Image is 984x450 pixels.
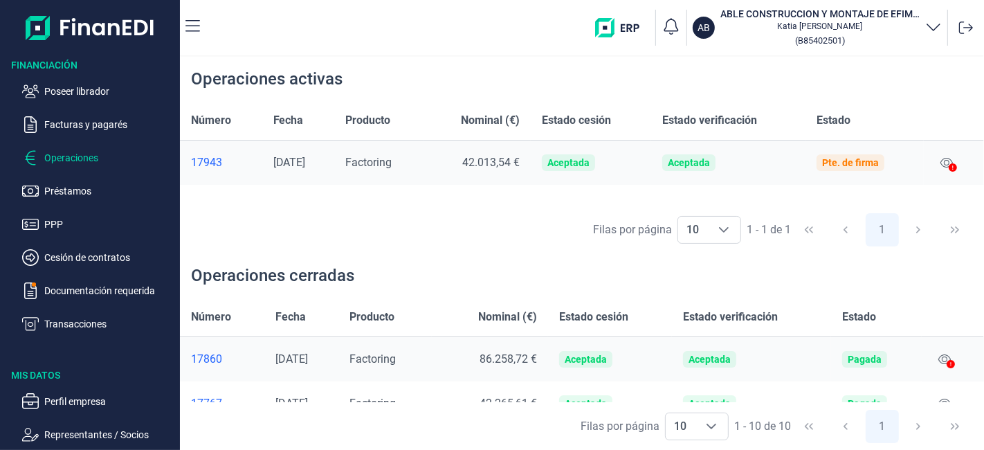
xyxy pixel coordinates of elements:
button: First Page [792,213,826,246]
a: 17943 [191,156,251,170]
button: Documentación requerida [22,282,174,299]
div: Pte. de firma [822,157,879,168]
button: Last Page [938,410,972,443]
button: Representantes / Socios [22,426,174,443]
p: Préstamos [44,183,174,199]
button: First Page [792,410,826,443]
span: Nominal (€) [478,309,537,325]
button: Next Page [902,410,935,443]
p: AB [698,21,710,35]
span: 10 [666,413,695,440]
img: erp [595,18,650,37]
h3: ABLE CONSTRUCCION Y MONTAJE DE EFIMEROS SL [720,7,920,21]
span: Estado cesión [559,309,628,325]
div: [DATE] [275,397,327,411]
p: Representantes / Socios [44,426,174,443]
p: Perfil empresa [44,393,174,410]
span: Número [191,309,231,325]
span: 42.265,61 € [480,397,537,410]
div: [DATE] [273,156,323,170]
div: Aceptada [689,354,731,365]
span: Fecha [273,112,304,129]
button: Previous Page [829,410,862,443]
div: [DATE] [275,352,327,366]
span: 1 - 1 de 1 [747,224,791,235]
div: Aceptada [689,398,731,409]
p: Poseer librador [44,83,174,100]
button: Facturas y pagarés [22,116,174,133]
div: Aceptada [565,354,607,365]
button: Next Page [902,213,935,246]
p: Documentación requerida [44,282,174,299]
span: Nominal (€) [461,112,520,129]
p: PPP [44,216,174,233]
span: 10 [678,217,707,243]
button: Page 1 [866,410,899,443]
div: Aceptada [547,157,590,168]
small: Copiar cif [795,35,845,46]
div: Choose [707,217,740,243]
span: Factoring [345,156,392,169]
div: Aceptada [668,157,710,168]
span: Factoring [349,352,396,366]
div: Choose [695,413,728,440]
span: 42.013,54 € [462,156,520,169]
button: Poseer librador [22,83,174,100]
span: 1 - 10 de 10 [734,421,791,432]
span: 86.258,72 € [480,352,537,366]
button: Cesión de contratos [22,249,174,266]
span: Estado [817,112,850,129]
button: Last Page [938,213,972,246]
a: 17767 [191,397,253,411]
span: Número [191,112,231,129]
img: Logo de aplicación [26,11,155,44]
button: Transacciones [22,316,174,332]
a: 17860 [191,352,253,366]
span: Estado verificación [662,112,757,129]
button: PPP [22,216,174,233]
p: Cesión de contratos [44,249,174,266]
button: ABABLE CONSTRUCCION Y MONTAJE DE EFIMEROS SLKatia [PERSON_NAME](B85402501) [693,7,942,48]
div: Filas por página [593,222,672,238]
p: Katia [PERSON_NAME] [720,21,920,32]
button: Operaciones [22,150,174,166]
div: Pagada [848,398,882,409]
div: Operaciones activas [191,68,343,90]
p: Facturas y pagarés [44,116,174,133]
button: Page 1 [866,213,899,246]
button: Perfil empresa [22,393,174,410]
span: Fecha [275,309,306,325]
div: Operaciones cerradas [191,264,354,287]
div: Aceptada [565,398,607,409]
button: Previous Page [829,213,862,246]
button: Préstamos [22,183,174,199]
div: Filas por página [581,418,659,435]
span: Producto [345,112,390,129]
span: Estado cesión [542,112,611,129]
span: Producto [349,309,394,325]
span: Factoring [349,397,396,410]
span: Estado [842,309,876,325]
span: Estado verificación [683,309,778,325]
p: Operaciones [44,150,174,166]
div: Pagada [848,354,882,365]
p: Transacciones [44,316,174,332]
